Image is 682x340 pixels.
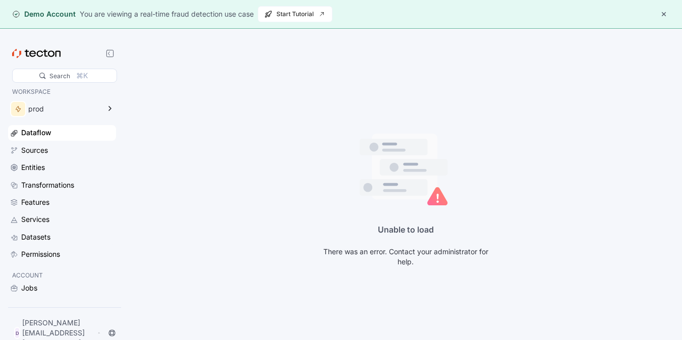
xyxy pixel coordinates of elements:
p: ACCOUNT [12,270,112,280]
a: Sources [8,143,116,158]
p: WORKSPACE [12,87,112,97]
a: Jobs [8,280,116,296]
div: Datasets [21,232,50,243]
div: prod [28,105,100,112]
a: Monitoring [8,298,116,313]
a: Services [8,212,116,227]
div: Jobs [21,282,37,294]
div: Services [21,214,49,225]
div: Sources [21,145,48,156]
div: Permissions [21,249,60,260]
a: Transformations [8,178,116,193]
div: Demo Account [12,9,76,19]
div: Dataflow [21,127,51,138]
div: Features [21,197,49,208]
div: Search [49,71,70,81]
button: Start Tutorial [258,6,332,22]
div: Entities [21,162,45,173]
span: Start Tutorial [264,7,326,22]
a: Features [8,195,116,210]
p: There was an error. Contact your administrator for help. [315,247,496,267]
a: Dataflow [8,125,116,140]
div: Transformations [21,180,74,191]
div: ⌘K [76,70,88,81]
a: Entities [8,160,116,175]
a: Datasets [8,230,116,245]
div: You are viewing a real-time fraud detection use case [80,9,254,20]
div: D [14,327,20,339]
span: Unable to load [378,224,434,235]
div: Search⌘K [12,69,117,83]
a: Permissions [8,247,116,262]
